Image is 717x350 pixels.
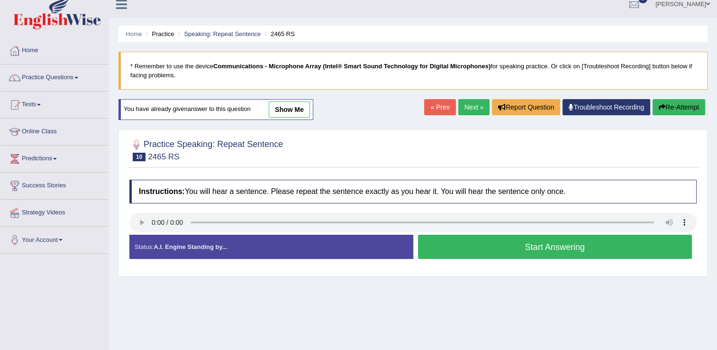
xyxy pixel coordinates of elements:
strong: A.I. Engine Standing by... [154,243,227,250]
a: « Prev [424,99,455,115]
div: Status: [129,235,413,259]
li: 2465 RS [263,29,295,38]
a: show me [269,101,310,118]
a: Home [126,30,142,37]
h2: Practice Speaking: Repeat Sentence [129,138,283,161]
li: Practice [144,29,174,38]
a: Home [0,37,109,61]
a: Success Stories [0,173,109,196]
a: Next » [458,99,490,115]
div: You have already given answer to this question [118,99,313,120]
h4: You will hear a sentence. Please repeat the sentence exactly as you hear it. You will hear the se... [129,180,697,203]
button: Re-Attempt [653,99,705,115]
a: Online Class [0,119,109,142]
b: Instructions: [139,187,185,195]
button: Report Question [492,99,560,115]
b: Communications - Microphone Array (Intel® Smart Sound Technology for Digital Microphones) [213,63,490,70]
a: Strategy Videos [0,200,109,223]
a: Speaking: Repeat Sentence [184,30,261,37]
a: Troubleshoot Recording [563,99,650,115]
a: Your Account [0,227,109,250]
small: 2465 RS [148,152,179,161]
span: 10 [133,153,145,161]
a: Tests [0,92,109,115]
a: Practice Questions [0,64,109,88]
blockquote: * Remember to use the device for speaking practice. Or click on [Troubleshoot Recording] button b... [118,52,708,90]
a: Predictions [0,146,109,169]
button: Start Answering [418,235,692,259]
